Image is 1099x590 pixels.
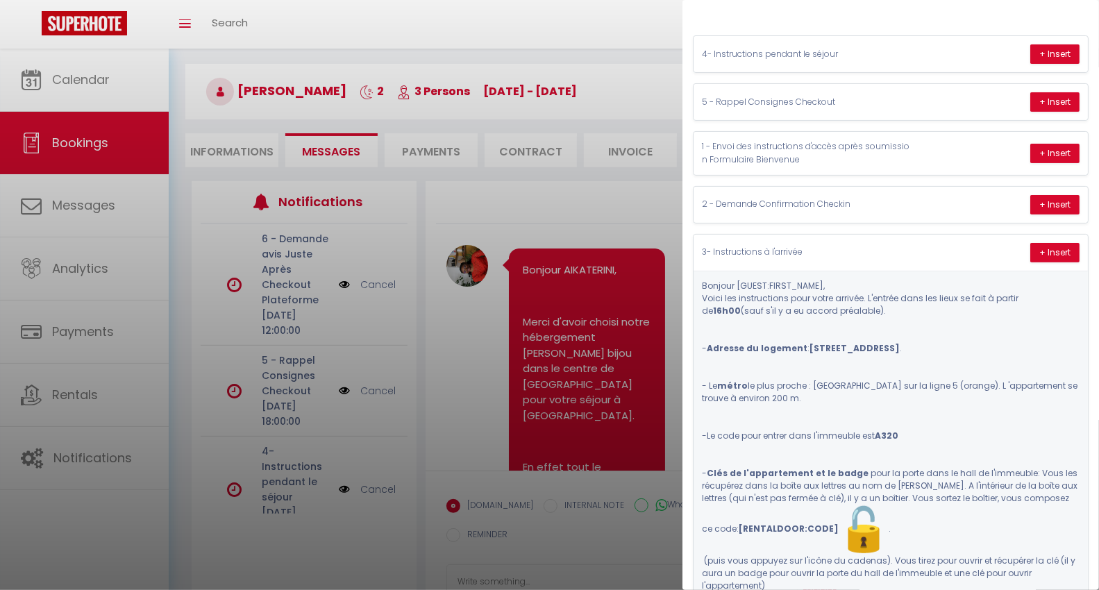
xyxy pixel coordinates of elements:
[713,305,741,317] b: 16h00
[702,430,1080,442] p: -Le code pour entrer dans l'immeuble est
[1030,44,1080,64] button: + Insert
[702,280,1080,292] p: Bonjour [GUEST:FIRST_NAME],
[11,6,53,47] button: Ouvrir le widget de chat LiveChat
[1030,195,1080,214] button: + Insert
[702,96,910,109] p: 5 - Rappel Consignes Checkout
[1030,144,1080,163] button: + Insert
[809,342,900,354] b: [STREET_ADDRESS]
[702,198,910,211] p: 2 - Demande Confirmation Checkin
[702,342,1080,355] p: - ​: .
[707,342,807,354] b: Adresse du logement
[702,292,1080,317] p: Voici les instructions pour votre arrivée. L'entrée dans les lieux se fait à partir de (sauf s'il...
[1030,243,1080,262] button: + Insert
[707,467,869,479] b: Clés de l'appartement et le badge
[739,523,889,534] b: [RENTALDOOR:CODE] ​​
[702,140,910,167] p: 1 - Envoi des instructions d'accès après soumission Formulaire Bienvenue
[875,430,898,441] b: A320
[839,505,889,555] img: 🔓
[1030,92,1080,112] button: + Insert
[702,380,1080,405] p: - Le le plus proche : [GEOGRAPHIC_DATA] sur la ligne 5 (orange). L 'appartement se trouve à envir...
[702,246,910,259] p: 3- Instructions à l'arrivée
[717,380,748,391] b: métro
[702,48,910,61] p: 4- Instructions pendant le séjour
